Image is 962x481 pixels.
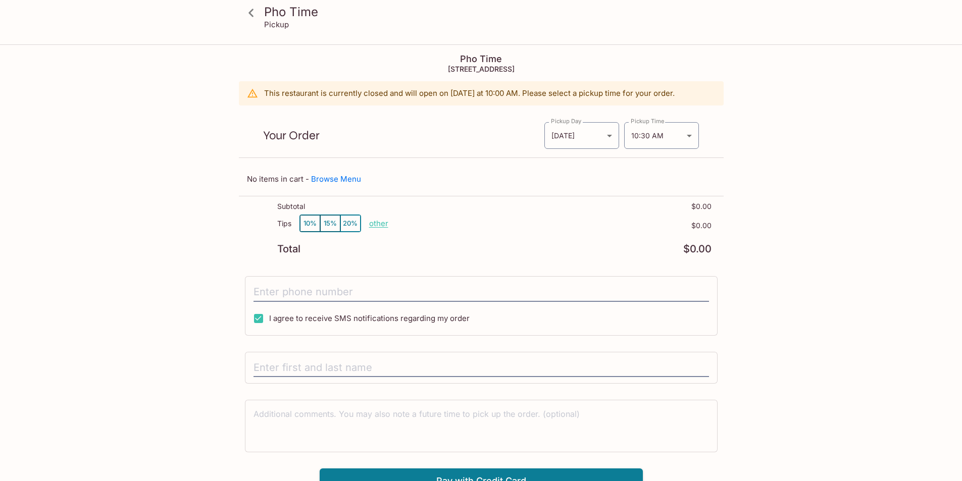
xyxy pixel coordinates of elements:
span: I agree to receive SMS notifications regarding my order [269,313,470,323]
button: 20% [340,215,361,232]
p: $0.00 [683,244,712,254]
p: This restaurant is currently closed and will open on [DATE] at 10:00 AM . Please select a pickup ... [264,88,675,98]
p: Tips [277,220,291,228]
input: Enter phone number [254,283,709,302]
h4: Pho Time [239,54,724,65]
label: Pickup Day [551,117,581,125]
button: other [369,219,388,228]
h3: Pho Time [264,4,716,20]
button: 15% [320,215,340,232]
p: Total [277,244,300,254]
div: [DATE] [544,122,619,149]
h5: [STREET_ADDRESS] [239,65,724,73]
p: Subtotal [277,202,305,210]
label: Pickup Time [631,117,665,125]
p: $0.00 [691,202,712,210]
p: Your Order [263,131,544,140]
button: 10% [300,215,320,232]
p: Pickup [264,20,289,29]
a: Browse Menu [311,174,361,184]
p: $0.00 [388,222,712,230]
input: Enter first and last name [254,358,709,378]
div: 10:30 AM [624,122,699,149]
p: No items in cart - [247,174,716,184]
